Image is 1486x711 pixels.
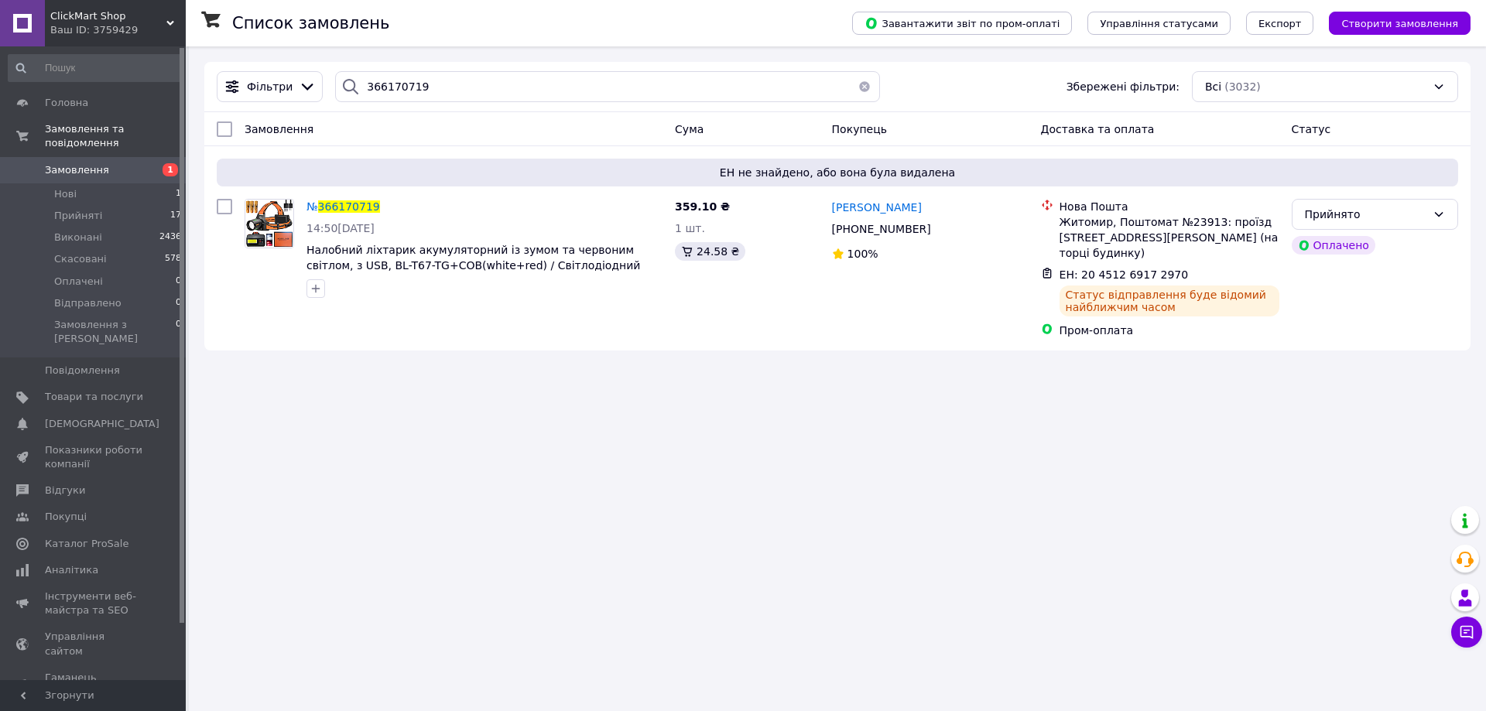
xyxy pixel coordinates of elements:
span: Доставка та оплата [1041,123,1155,135]
span: Виконані [54,231,102,244]
span: Інструменти веб-майстра та SEO [45,590,143,617]
span: Показники роботи компанії [45,443,143,471]
span: Замовлення [245,123,313,135]
span: Управління статусами [1100,18,1218,29]
a: Фото товару [245,199,294,248]
span: Відправлено [54,296,122,310]
button: Чат з покупцем [1451,617,1482,648]
a: Налобний ліхтарик акумуляторний із зумом та червоним світлом, з USB, BL-T67-TG+COB(white+red) / С... [306,244,640,287]
span: Прийняті [54,209,102,223]
span: Завантажити звіт по пром-оплаті [865,16,1060,30]
h1: Список замовлень [232,14,389,32]
div: Оплачено [1292,236,1375,255]
span: № [306,200,318,213]
div: Прийнято [1305,206,1426,223]
span: Товари та послуги [45,390,143,404]
span: 0 [176,296,181,310]
span: Замовлення та повідомлення [45,122,186,150]
div: [PHONE_NUMBER] [829,218,934,240]
span: 1 [163,163,178,176]
img: Фото товару [245,200,293,248]
input: Пошук [8,54,183,82]
span: [PERSON_NAME] [832,201,922,214]
span: Покупці [45,510,87,524]
button: Очистить [849,71,880,102]
span: 0 [176,275,181,289]
span: 366170719 [318,200,380,213]
a: №366170719 [306,200,380,213]
span: 14:50[DATE] [306,222,375,234]
span: Експорт [1258,18,1302,29]
span: 17 [170,209,181,223]
span: Всі [1205,79,1221,94]
span: Створити замовлення [1341,18,1458,29]
span: (3032) [1224,80,1261,93]
span: Відгуки [45,484,85,497]
span: 2436 [159,231,181,244]
button: Завантажити звіт по пром-оплаті [852,12,1072,35]
span: 1 [176,187,181,201]
span: Оплачені [54,275,103,289]
input: Пошук за номером замовлення, ПІБ покупця, номером телефону, Email, номером накладної [335,71,880,102]
span: Аналітика [45,563,98,577]
div: Пром-оплата [1060,323,1279,338]
span: Cума [675,123,704,135]
a: Створити замовлення [1313,16,1471,29]
span: Управління сайтом [45,630,143,658]
span: 100% [847,248,878,260]
span: Статус [1292,123,1331,135]
span: 0 [176,318,181,346]
span: 578 [165,252,181,266]
span: Замовлення [45,163,109,177]
span: Замовлення з [PERSON_NAME] [54,318,176,346]
button: Створити замовлення [1329,12,1471,35]
span: Покупець [832,123,887,135]
button: Експорт [1246,12,1314,35]
span: Нові [54,187,77,201]
span: ЕН: 20 4512 6917 2970 [1060,268,1189,281]
div: Статус відправлення буде відомий найближчим часом [1060,285,1279,316]
span: Збережені фільтри: [1067,79,1180,94]
span: Гаманець компанії [45,671,143,699]
span: 359.10 ₴ [675,200,730,213]
div: Ваш ID: 3759429 [50,23,186,37]
span: Скасовані [54,252,107,266]
div: Нова Пошта [1060,199,1279,214]
span: 1 шт. [675,222,705,234]
span: ЕН не знайдено, або вона була видалена [223,165,1452,180]
span: Головна [45,96,88,110]
span: Повідомлення [45,364,120,378]
div: Житомир, Поштомат №23913: проїзд [STREET_ADDRESS][PERSON_NAME] (на торці будинку) [1060,214,1279,261]
span: [DEMOGRAPHIC_DATA] [45,417,159,431]
div: 24.58 ₴ [675,242,745,261]
span: Каталог ProSale [45,537,128,551]
span: Фільтри [247,79,293,94]
a: [PERSON_NAME] [832,200,922,215]
span: ClickMart Shop [50,9,166,23]
button: Управління статусами [1087,12,1231,35]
